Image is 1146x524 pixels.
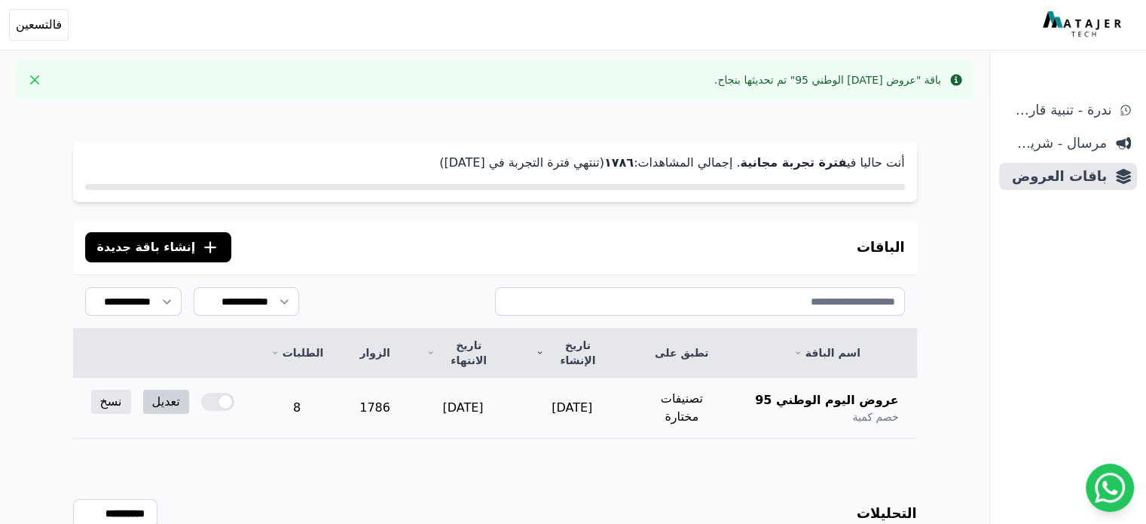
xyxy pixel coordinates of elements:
img: MatajerTech Logo [1043,11,1125,38]
td: [DATE] [518,378,626,439]
span: إنشاء باقة جديدة [97,238,196,256]
span: ندرة - تنبية قارب علي النفاذ [1005,100,1111,121]
strong: فترة تجربة مجانية [740,155,846,170]
td: تصنيفات مختارة [626,378,737,439]
a: تاريخ الإنشاء [536,338,608,368]
a: نسخ [91,390,131,414]
a: تاريخ الانتهاء [426,338,500,368]
th: تطبق على [626,329,737,378]
a: الطلبات [270,345,323,360]
span: باقات العروض [1005,166,1107,187]
h3: الباقات [857,237,905,258]
button: إنشاء باقة جديدة [85,232,232,262]
span: مرسال - شريط دعاية [1005,133,1107,154]
button: فالتسعين [9,9,69,41]
td: [DATE] [408,378,518,439]
th: الزوار [341,329,408,378]
div: باقة "عروض [DATE] الوطني 95" تم تحديثها بنجاح. [714,72,941,87]
td: 8 [252,378,341,439]
a: اسم الباقة [755,345,898,360]
button: Close [23,68,47,92]
strong: ١٧٨٦ [604,155,634,170]
span: عروض اليوم الوطني 95 [755,391,898,409]
h3: التحليلات [857,503,917,524]
p: أنت حاليا في . إجمالي المشاهدات: (تنتهي فترة التجربة في [DATE]) [85,154,905,172]
td: 1786 [341,378,408,439]
a: تعديل [143,390,189,414]
span: فالتسعين [16,16,62,34]
span: خصم كمية [852,409,898,424]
